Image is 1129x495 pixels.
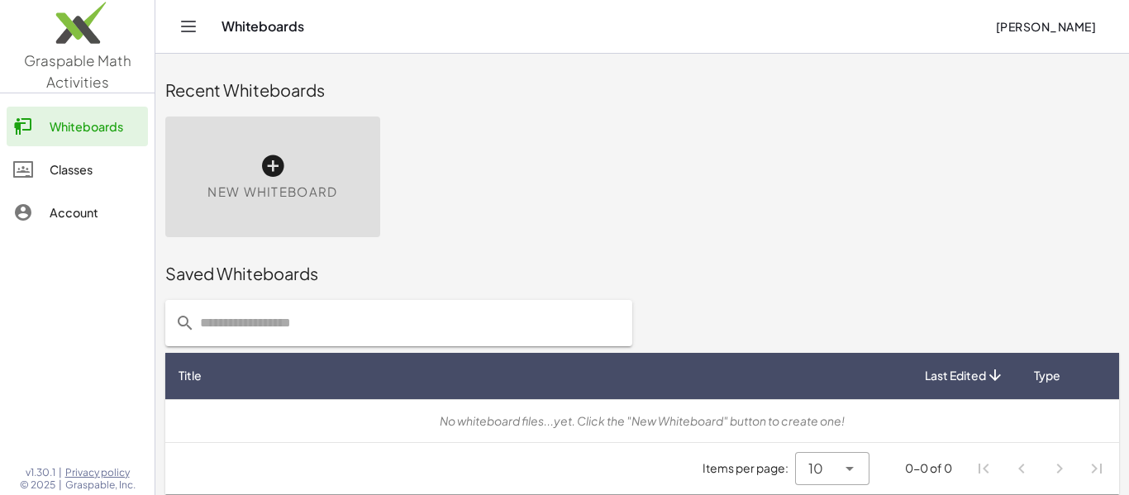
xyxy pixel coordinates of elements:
[7,193,148,232] a: Account
[24,51,131,91] span: Graspable Math Activities
[59,466,62,479] span: |
[50,202,141,222] div: Account
[995,19,1096,34] span: [PERSON_NAME]
[1034,367,1060,384] span: Type
[26,466,55,479] span: v1.30.1
[965,450,1116,488] nav: Pagination Navigation
[7,150,148,189] a: Classes
[165,262,1119,285] div: Saved Whiteboards
[905,459,952,477] div: 0-0 of 0
[703,459,795,477] span: Items per page:
[925,367,986,384] span: Last Edited
[179,412,1106,430] div: No whiteboard files...yet. Click the "New Whiteboard" button to create one!
[7,107,148,146] a: Whiteboards
[65,478,136,492] span: Graspable, Inc.
[165,79,1119,102] div: Recent Whiteboards
[179,367,202,384] span: Title
[59,478,62,492] span: |
[20,478,55,492] span: © 2025
[65,466,136,479] a: Privacy policy
[50,117,141,136] div: Whiteboards
[808,459,823,478] span: 10
[175,313,195,333] i: prepended action
[982,12,1109,41] button: [PERSON_NAME]
[175,13,202,40] button: Toggle navigation
[50,159,141,179] div: Classes
[207,183,337,202] span: New Whiteboard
